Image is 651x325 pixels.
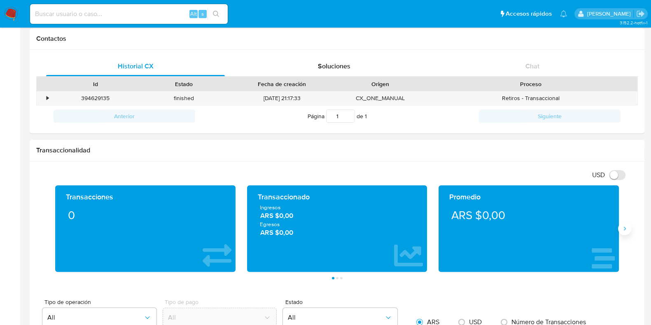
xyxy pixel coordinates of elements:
span: Chat [525,61,539,71]
div: [DATE] 21:17:33 [228,91,336,105]
span: 3.152.2-hotfix-1 [619,19,647,26]
span: Historial CX [118,61,154,71]
p: florencia.lera@mercadolibre.com [587,10,633,18]
div: finished [140,91,228,105]
button: Anterior [54,110,195,123]
div: Retiros - Transaccional [425,91,637,105]
div: 394629135 [51,91,140,105]
span: Accesos rápidos [506,9,552,18]
div: • [47,94,49,102]
span: Alt [190,10,197,18]
div: Id [57,80,134,88]
div: Estado [145,80,222,88]
div: Fecha de creación [234,80,330,88]
button: search-icon [208,8,224,20]
span: Soluciones [318,61,350,71]
div: CX_ONE_MANUAL [336,91,425,105]
div: Proceso [430,80,632,88]
button: Siguiente [479,110,621,123]
a: Notificaciones [560,10,567,17]
span: 1 [365,112,367,120]
a: Salir [636,9,645,18]
span: s [201,10,204,18]
span: Página de [308,110,367,123]
div: Origen [342,80,419,88]
input: Buscar usuario o caso... [30,9,228,19]
h1: Transaccionalidad [36,146,638,154]
h1: Contactos [36,35,638,43]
